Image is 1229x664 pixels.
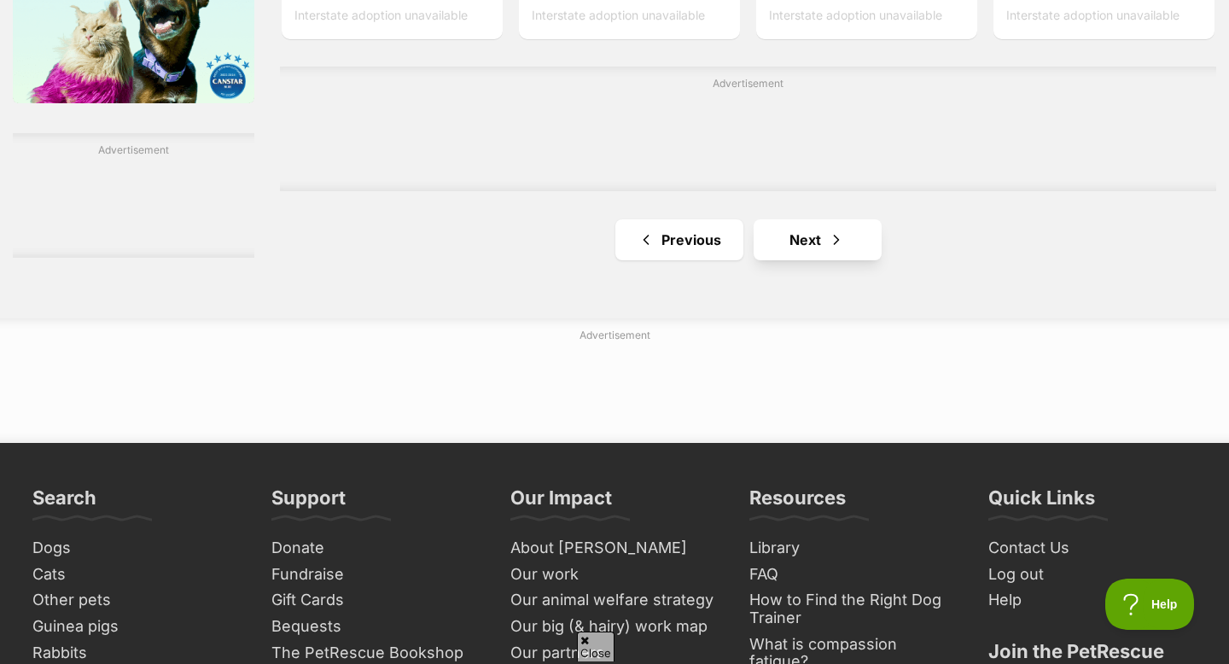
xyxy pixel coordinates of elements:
h3: Support [271,486,346,520]
a: Gift Cards [265,587,486,614]
div: Advertisement [13,133,254,258]
iframe: Help Scout Beacon - Open [1105,579,1195,630]
a: Other pets [26,587,248,614]
a: Log out [981,562,1203,588]
span: Interstate adoption unavailable [532,8,705,22]
a: Our animal welfare strategy [504,587,725,614]
a: Contact Us [981,535,1203,562]
a: Previous page [615,219,743,260]
a: Our work [504,562,725,588]
a: Dogs [26,535,248,562]
a: Guinea pigs [26,614,248,640]
a: About [PERSON_NAME] [504,535,725,562]
span: Interstate adoption unavailable [1006,8,1179,22]
h3: Search [32,486,96,520]
a: Cats [26,562,248,588]
a: Fundraise [265,562,486,588]
span: Interstate adoption unavailable [294,8,468,22]
a: Bequests [265,614,486,640]
div: Advertisement [280,67,1216,191]
a: Next page [754,219,882,260]
a: Donate [265,535,486,562]
h3: Resources [749,486,846,520]
a: Library [743,535,964,562]
span: Interstate adoption unavailable [769,8,942,22]
a: How to Find the Right Dog Trainer [743,587,964,631]
nav: Pagination [280,219,1216,260]
a: Our big (& hairy) work map [504,614,725,640]
span: Close [577,632,614,661]
a: Help [981,587,1203,614]
h3: Our Impact [510,486,612,520]
h3: Quick Links [988,486,1095,520]
a: FAQ [743,562,964,588]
